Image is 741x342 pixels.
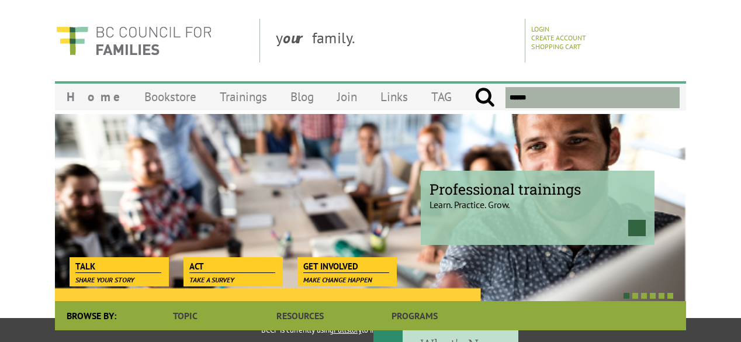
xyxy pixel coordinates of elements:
a: Bookstore [133,83,208,110]
a: Links [369,83,420,110]
span: Professional trainings [430,179,646,199]
span: Make change happen [303,275,372,284]
div: Browse By: [55,301,128,330]
span: Talk [75,260,161,273]
img: BC Council for FAMILIES [55,19,213,63]
strong: our [283,28,312,47]
p: Learn. Practice. Grow. [430,189,646,210]
span: Act [189,260,275,273]
a: Blog [279,83,326,110]
a: Create Account [531,33,586,42]
div: y family. [266,19,525,63]
a: Trainings [208,83,279,110]
span: Share your story [75,275,134,284]
span: Take a survey [189,275,234,284]
a: Join [326,83,369,110]
a: Get Involved Make change happen [297,257,395,274]
a: Talk Share your story [70,257,167,274]
a: Shopping Cart [531,42,581,51]
a: Topic [128,301,243,330]
a: Resources [243,301,357,330]
a: TAG [420,83,463,110]
span: Get Involved [303,260,389,273]
a: Act Take a survey [183,257,281,274]
a: Programs [358,301,472,330]
a: Home [55,83,133,110]
input: Submit [475,87,495,108]
a: Login [531,25,549,33]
